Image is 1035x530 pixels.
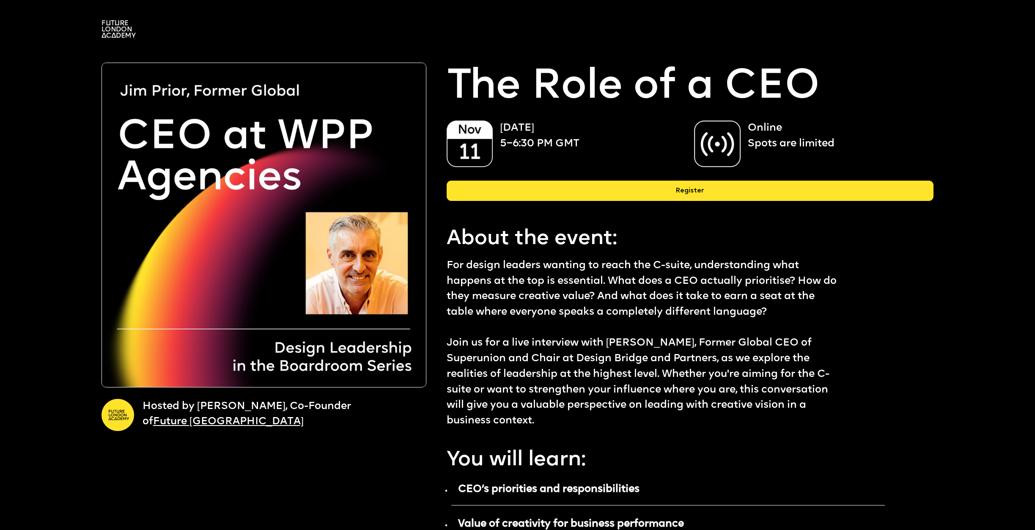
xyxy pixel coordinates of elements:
p: About the event: [447,225,885,254]
img: A logo saying in 3 lines: Future London Academy [102,20,136,38]
p: Online Spots are limited [748,121,915,151]
p: For design leaders wanting to reach the C-suite, understanding what happens at the top is essenti... [447,258,841,429]
a: Register [447,181,933,208]
div: Register [447,181,933,201]
p: The Role of a CEO [447,63,820,112]
strong: CEO’s priorities and responsibilities [458,484,640,494]
img: A yellow circle with Future London Academy logo [102,399,134,431]
p: [DATE] 5–6:30 PM GMT [500,121,667,151]
a: Future [GEOGRAPHIC_DATA] [153,417,304,427]
p: You will learn: [447,446,885,475]
strong: Value of creativity for business performance [458,519,684,529]
p: Hosted by [PERSON_NAME], Co-Founder of [143,399,398,430]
